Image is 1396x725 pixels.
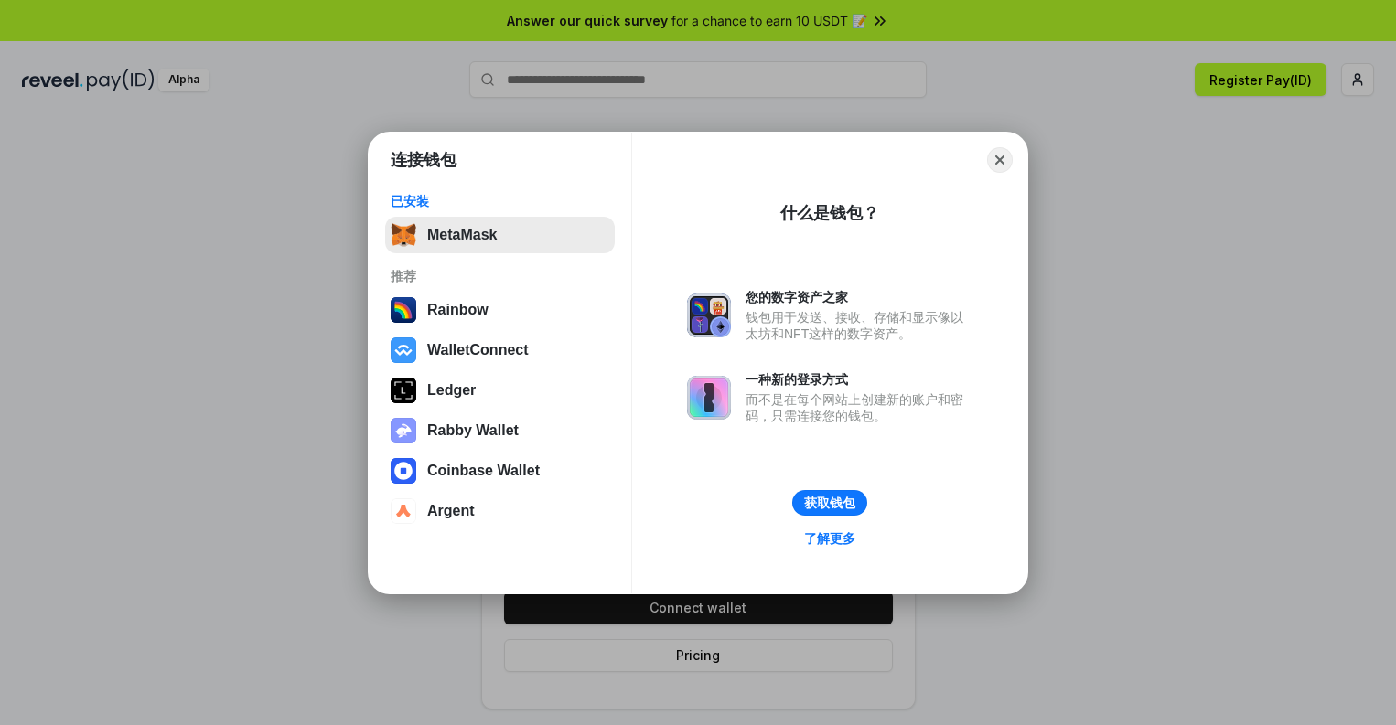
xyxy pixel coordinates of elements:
div: Coinbase Wallet [427,463,540,479]
button: MetaMask [385,217,615,253]
div: WalletConnect [427,342,529,358]
div: 了解更多 [804,530,855,547]
button: Rainbow [385,292,615,328]
div: 什么是钱包？ [780,202,879,224]
div: 钱包用于发送、接收、存储和显示像以太坊和NFT这样的数字资产。 [746,309,972,342]
button: 获取钱包 [792,490,867,516]
button: Rabby Wallet [385,412,615,449]
div: 推荐 [391,268,609,284]
h1: 连接钱包 [391,149,456,171]
div: MetaMask [427,227,497,243]
img: svg+xml,%3Csvg%20width%3D%22120%22%20height%3D%22120%22%20viewBox%3D%220%200%20120%20120%22%20fil... [391,297,416,323]
img: svg+xml,%3Csvg%20width%3D%2228%22%20height%3D%2228%22%20viewBox%3D%220%200%2028%2028%22%20fill%3D... [391,337,416,363]
img: svg+xml,%3Csvg%20fill%3D%22none%22%20height%3D%2233%22%20viewBox%3D%220%200%2035%2033%22%20width%... [391,222,416,248]
div: 而不是在每个网站上创建新的账户和密码，只需连接您的钱包。 [746,391,972,424]
a: 了解更多 [793,527,866,550]
div: 已安装 [391,193,609,209]
div: Rabby Wallet [427,422,519,439]
img: svg+xml,%3Csvg%20width%3D%2228%22%20height%3D%2228%22%20viewBox%3D%220%200%2028%2028%22%20fill%3D... [391,498,416,524]
div: Argent [427,503,475,519]
button: Ledger [385,372,615,409]
img: svg+xml,%3Csvg%20xmlns%3D%22http%3A%2F%2Fwww.w3.org%2F2000%2Fsvg%22%20fill%3D%22none%22%20viewBox... [687,293,731,337]
button: Close [987,147,1013,173]
button: Argent [385,493,615,529]
button: WalletConnect [385,332,615,368]
div: Rainbow [427,302,489,318]
img: svg+xml,%3Csvg%20xmlns%3D%22http%3A%2F%2Fwww.w3.org%2F2000%2Fsvg%22%20fill%3D%22none%22%20viewBox... [391,418,416,443]
div: 获取钱包 [804,495,855,511]
div: 您的数字资产之家 [746,289,972,305]
button: Coinbase Wallet [385,453,615,489]
div: Ledger [427,382,476,399]
img: svg+xml,%3Csvg%20xmlns%3D%22http%3A%2F%2Fwww.w3.org%2F2000%2Fsvg%22%20fill%3D%22none%22%20viewBox... [687,376,731,420]
div: 一种新的登录方式 [746,371,972,388]
img: svg+xml,%3Csvg%20xmlns%3D%22http%3A%2F%2Fwww.w3.org%2F2000%2Fsvg%22%20width%3D%2228%22%20height%3... [391,378,416,403]
img: svg+xml,%3Csvg%20width%3D%2228%22%20height%3D%2228%22%20viewBox%3D%220%200%2028%2028%22%20fill%3D... [391,458,416,484]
